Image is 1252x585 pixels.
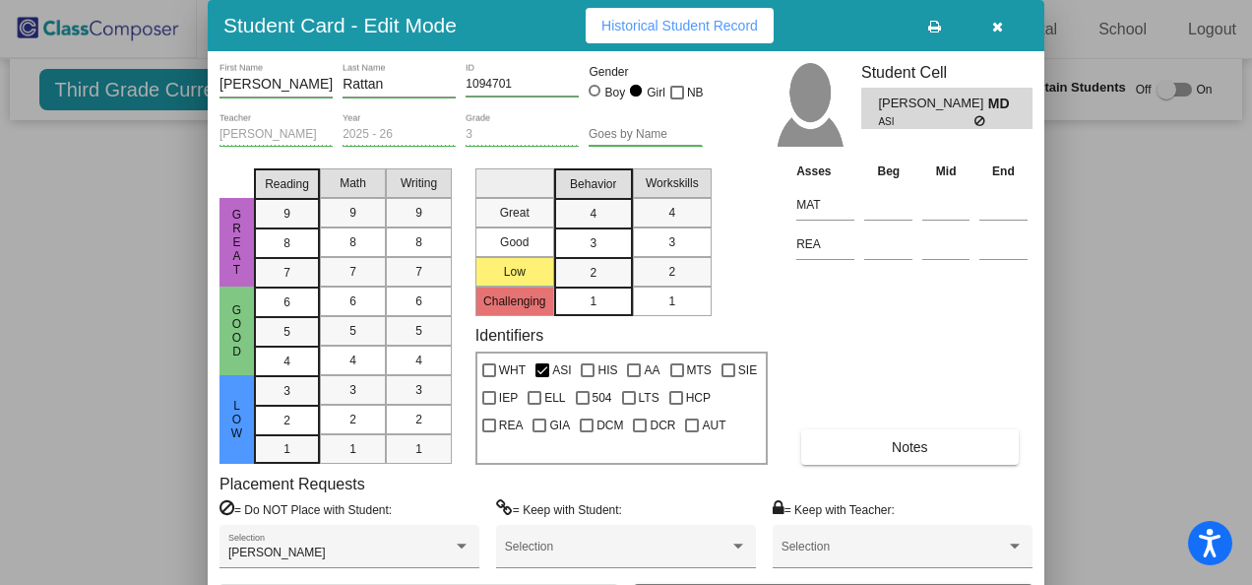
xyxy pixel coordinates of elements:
[552,358,571,382] span: ASI
[349,322,356,340] span: 5
[415,352,422,369] span: 4
[228,208,246,277] span: Great
[349,352,356,369] span: 4
[228,546,326,559] span: [PERSON_NAME]
[668,292,675,310] span: 1
[415,263,422,281] span: 7
[283,440,290,458] span: 1
[570,175,616,193] span: Behavior
[475,326,543,345] label: Identifiers
[349,411,356,428] span: 2
[223,13,457,37] h3: Student Card - Edit Mode
[219,499,392,519] label: = Do NOT Place with Student:
[499,386,518,410] span: IEP
[219,128,333,142] input: teacher
[668,233,675,251] span: 3
[586,8,774,43] button: Historical Student Record
[415,411,422,428] span: 2
[646,174,699,192] span: Workskills
[499,414,524,437] span: REA
[228,399,246,440] span: Low
[401,174,437,192] span: Writing
[415,233,422,251] span: 8
[597,358,617,382] span: HIS
[801,429,1018,465] button: Notes
[589,63,702,81] mat-label: Gender
[974,161,1033,182] th: End
[283,234,290,252] span: 8
[590,292,596,310] span: 1
[415,322,422,340] span: 5
[892,439,928,455] span: Notes
[590,264,596,282] span: 2
[917,161,974,182] th: Mid
[219,475,365,493] label: Placement Requests
[861,63,1033,82] h3: Student Cell
[340,174,366,192] span: Math
[549,414,570,437] span: GIA
[265,175,309,193] span: Reading
[415,292,422,310] span: 6
[859,161,917,182] th: Beg
[349,263,356,281] span: 7
[544,386,565,410] span: ELL
[988,94,1016,114] span: MD
[415,381,422,399] span: 3
[773,499,895,519] label: = Keep with Teacher:
[601,18,758,33] span: Historical Student Record
[228,303,246,358] span: Good
[668,263,675,281] span: 2
[343,128,456,142] input: year
[466,128,579,142] input: grade
[283,293,290,311] span: 6
[415,204,422,222] span: 9
[283,205,290,223] span: 9
[589,128,702,142] input: goes by name
[687,81,704,104] span: NB
[668,204,675,222] span: 4
[593,386,612,410] span: 504
[283,382,290,400] span: 3
[650,414,675,437] span: DCR
[604,84,626,101] div: Boy
[499,358,526,382] span: WHT
[791,161,859,182] th: Asses
[796,229,854,259] input: assessment
[644,358,659,382] span: AA
[646,84,665,101] div: Girl
[878,114,973,129] span: ASI
[686,386,711,410] span: HCP
[349,233,356,251] span: 8
[878,94,987,114] span: [PERSON_NAME]
[639,386,659,410] span: LTS
[702,414,725,437] span: AUT
[349,292,356,310] span: 6
[349,204,356,222] span: 9
[596,414,623,437] span: DCM
[496,499,622,519] label: = Keep with Student:
[283,264,290,282] span: 7
[415,440,422,458] span: 1
[687,358,712,382] span: MTS
[466,78,579,92] input: Enter ID
[590,205,596,223] span: 4
[349,440,356,458] span: 1
[738,358,757,382] span: SIE
[283,412,290,429] span: 2
[590,234,596,252] span: 3
[283,323,290,341] span: 5
[796,190,854,220] input: assessment
[283,353,290,370] span: 4
[349,381,356,399] span: 3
